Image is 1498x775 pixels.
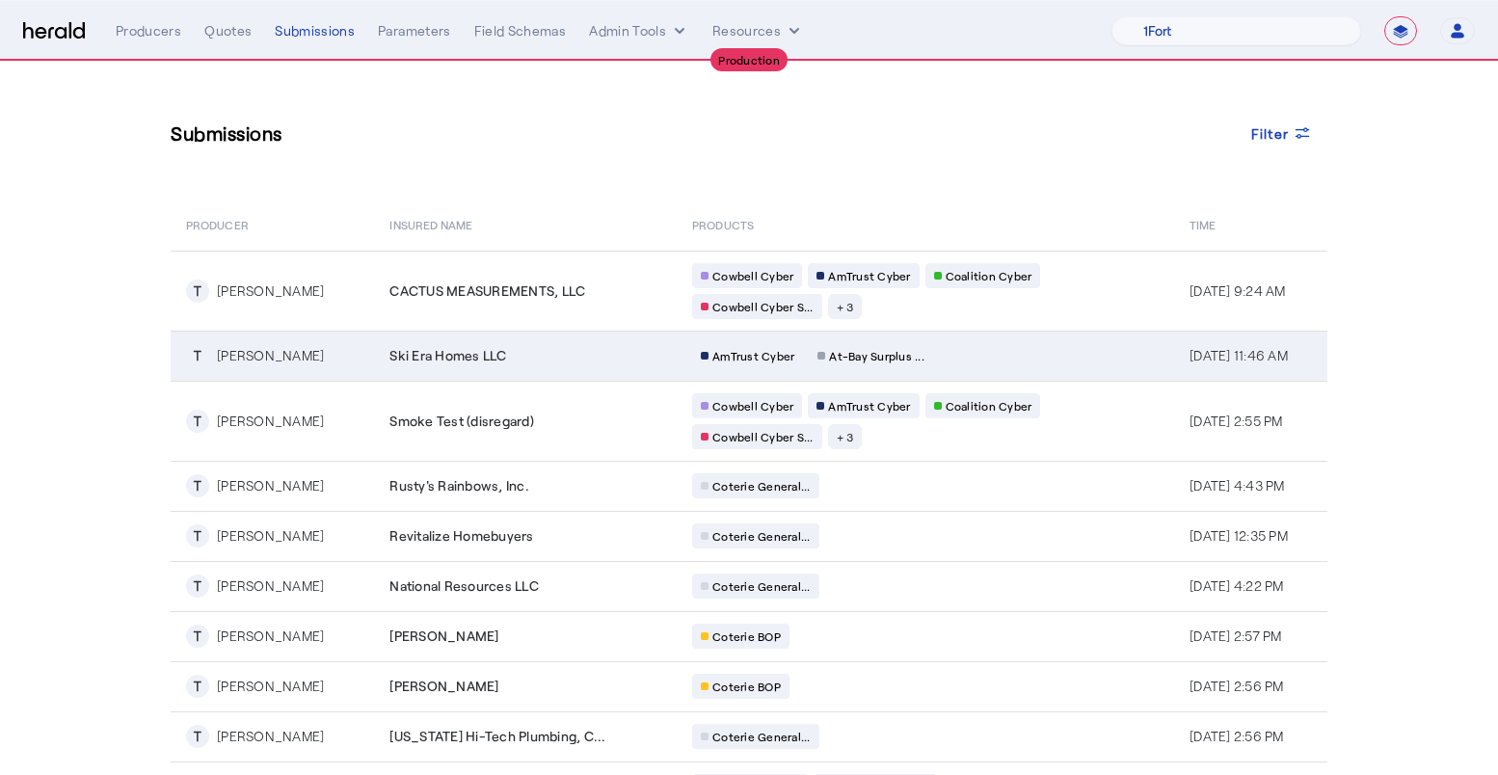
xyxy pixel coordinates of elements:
span: Insured Name [389,214,472,233]
span: Revitalize Homebuyers [389,526,533,546]
div: T [186,675,209,698]
div: [PERSON_NAME] [217,727,324,746]
span: Coterie General... [712,578,811,594]
img: Herald Logo [23,22,85,40]
div: T [186,280,209,303]
span: [US_STATE] Hi-Tech Plumbing, C... [389,727,605,746]
div: T [186,474,209,497]
div: T [186,625,209,648]
span: CACTUS MEASUREMENTS, LLC [389,281,585,301]
span: [DATE] 2:56 PM [1190,728,1284,744]
span: PRODUCTS [692,214,754,233]
span: Cowbell Cyber [712,268,793,283]
div: T [186,524,209,548]
div: Submissions [275,21,355,40]
span: AmTrust Cyber [828,268,910,283]
span: Filter [1251,123,1290,144]
span: Cowbell Cyber [712,398,793,414]
span: Cowbell Cyber S... [712,429,814,444]
span: National Resources LLC [389,576,539,596]
button: Filter [1236,116,1328,150]
div: Production [710,48,788,71]
span: Rusty's Rainbows, Inc. [389,476,529,495]
span: [DATE] 4:43 PM [1190,477,1285,494]
h3: Submissions [171,120,282,147]
span: At-Bay Surplus ... [829,348,924,363]
span: Coterie General... [712,729,811,744]
span: Smoke Test (disregard) [389,412,534,431]
span: Cowbell Cyber S... [712,299,814,314]
div: T [186,344,209,367]
span: AmTrust Cyber [712,348,794,363]
div: [PERSON_NAME] [217,476,324,495]
div: T [186,410,209,433]
span: Ski Era Homes LLC [389,346,506,365]
span: + 3 [837,299,854,314]
span: [PERSON_NAME] [389,677,498,696]
span: Coterie General... [712,528,811,544]
div: [PERSON_NAME] [217,677,324,696]
span: [DATE] 2:57 PM [1190,628,1282,644]
span: PRODUCER [186,214,249,233]
div: [PERSON_NAME] [217,526,324,546]
span: [DATE] 2:55 PM [1190,413,1283,429]
span: [DATE] 11:46 AM [1190,347,1288,363]
span: + 3 [837,429,854,444]
div: [PERSON_NAME] [217,576,324,596]
span: Coterie BOP [712,679,781,694]
span: Time [1190,214,1216,233]
span: [DATE] 4:22 PM [1190,577,1284,594]
span: [DATE] 2:56 PM [1190,678,1284,694]
span: Coalition Cyber [946,268,1032,283]
div: [PERSON_NAME] [217,346,324,365]
div: T [186,575,209,598]
span: [PERSON_NAME] [389,627,498,646]
div: Producers [116,21,181,40]
span: Coalition Cyber [946,398,1032,414]
div: T [186,725,209,748]
div: Quotes [204,21,252,40]
div: Parameters [378,21,451,40]
div: [PERSON_NAME] [217,281,324,301]
span: [DATE] 9:24 AM [1190,282,1286,299]
button: internal dropdown menu [589,21,689,40]
span: Coterie General... [712,478,811,494]
div: [PERSON_NAME] [217,412,324,431]
button: Resources dropdown menu [712,21,804,40]
span: [DATE] 12:35 PM [1190,527,1288,544]
span: Coterie BOP [712,628,781,644]
div: [PERSON_NAME] [217,627,324,646]
div: Field Schemas [474,21,567,40]
span: AmTrust Cyber [828,398,910,414]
